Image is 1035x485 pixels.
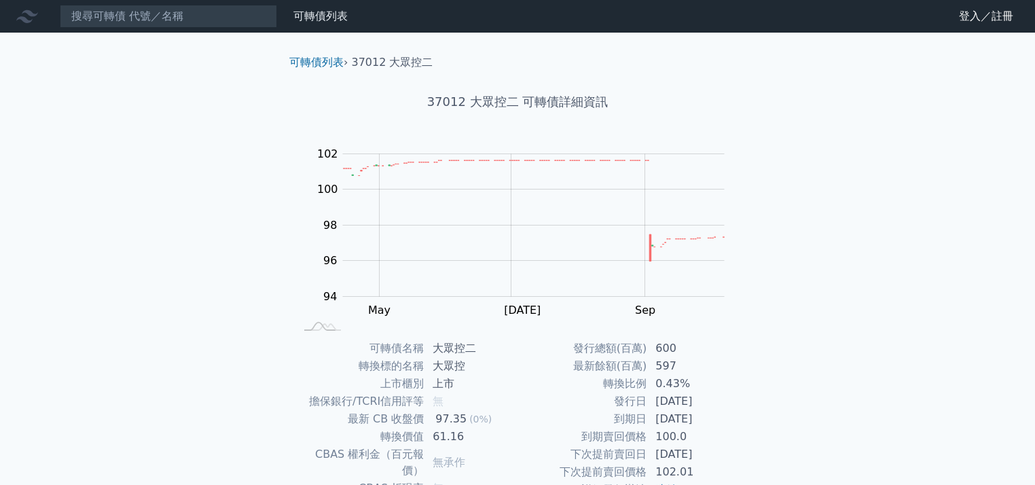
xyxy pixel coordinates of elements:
tspan: 98 [323,219,337,232]
h1: 37012 大眾控二 可轉債詳細資訊 [278,92,757,111]
td: 下次提前賣回價格 [517,463,647,481]
tspan: May [368,304,391,317]
td: CBAS 權利金（百元報價） [295,446,424,480]
td: 到期賣回價格 [517,428,647,446]
input: 搜尋可轉債 代號／名稱 [60,5,277,28]
tspan: 100 [317,183,338,196]
span: (0%) [469,414,492,425]
td: 轉換標的名稱 [295,357,424,375]
td: 上市 [424,375,517,393]
div: 97.35 [433,411,469,427]
span: 無承作 [433,456,465,469]
td: 發行總額(百萬) [517,340,647,357]
td: [DATE] [647,410,740,428]
td: 到期日 [517,410,647,428]
td: 可轉債名稱 [295,340,424,357]
td: 上市櫃別 [295,375,424,393]
g: Chart [310,147,745,317]
td: 下次提前賣回日 [517,446,647,463]
td: 100.0 [647,428,740,446]
tspan: Sep [635,304,655,317]
g: Series [343,160,724,261]
tspan: 94 [323,290,337,303]
td: [DATE] [647,446,740,463]
td: 轉換比例 [517,375,647,393]
td: 600 [647,340,740,357]
td: [DATE] [647,393,740,410]
tspan: 102 [317,147,338,160]
tspan: 96 [323,254,337,267]
td: 擔保銀行/TCRI信用評等 [295,393,424,410]
td: 最新 CB 收盤價 [295,410,424,428]
td: 轉換價值 [295,428,424,446]
td: 0.43% [647,375,740,393]
li: › [289,54,348,71]
td: 最新餘額(百萬) [517,357,647,375]
td: 597 [647,357,740,375]
td: 大眾控 [424,357,517,375]
tspan: [DATE] [504,304,541,317]
td: 61.16 [424,428,517,446]
td: 發行日 [517,393,647,410]
a: 可轉債列表 [293,10,348,22]
li: 37012 大眾控二 [352,54,433,71]
td: 102.01 [647,463,740,481]
a: 可轉債列表 [289,56,344,69]
a: 登入／註冊 [948,5,1024,27]
span: 無 [433,395,443,408]
td: 大眾控二 [424,340,517,357]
